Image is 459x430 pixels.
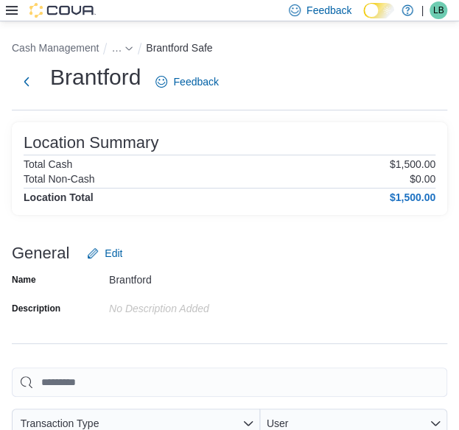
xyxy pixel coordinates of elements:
[111,42,122,54] span: See collapsed breadcrumbs
[81,239,128,268] button: Edit
[173,74,218,89] span: Feedback
[430,1,447,19] div: Lori Burns
[410,173,435,185] p: $0.00
[24,173,95,185] h6: Total Non-Cash
[111,42,133,54] button: See collapsed breadcrumbs - Clicking this button will toggle a popover dialog.
[12,367,447,397] input: This is a search bar. As you type, the results lower in the page will automatically filter.
[12,42,99,54] button: Cash Management
[363,3,394,18] input: Dark Mode
[24,158,72,170] h6: Total Cash
[433,1,444,19] span: LB
[109,268,306,286] div: Brantford
[29,3,96,18] img: Cova
[12,303,60,314] label: Description
[146,42,212,54] button: Brantford Safe
[12,67,41,96] button: Next
[306,3,351,18] span: Feedback
[363,18,364,19] span: Dark Mode
[21,417,99,429] span: Transaction Type
[105,246,122,261] span: Edit
[109,297,306,314] div: No Description added
[12,244,69,262] h3: General
[390,158,435,170] p: $1,500.00
[12,274,36,286] label: Name
[421,1,424,19] p: |
[50,63,141,92] h1: Brantford
[150,67,224,96] a: Feedback
[390,191,435,203] h4: $1,500.00
[24,134,158,152] h3: Location Summary
[24,191,94,203] h4: Location Total
[125,44,133,53] svg: - Clicking this button will toggle a popover dialog.
[267,417,289,429] span: User
[12,39,447,60] nav: An example of EuiBreadcrumbs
